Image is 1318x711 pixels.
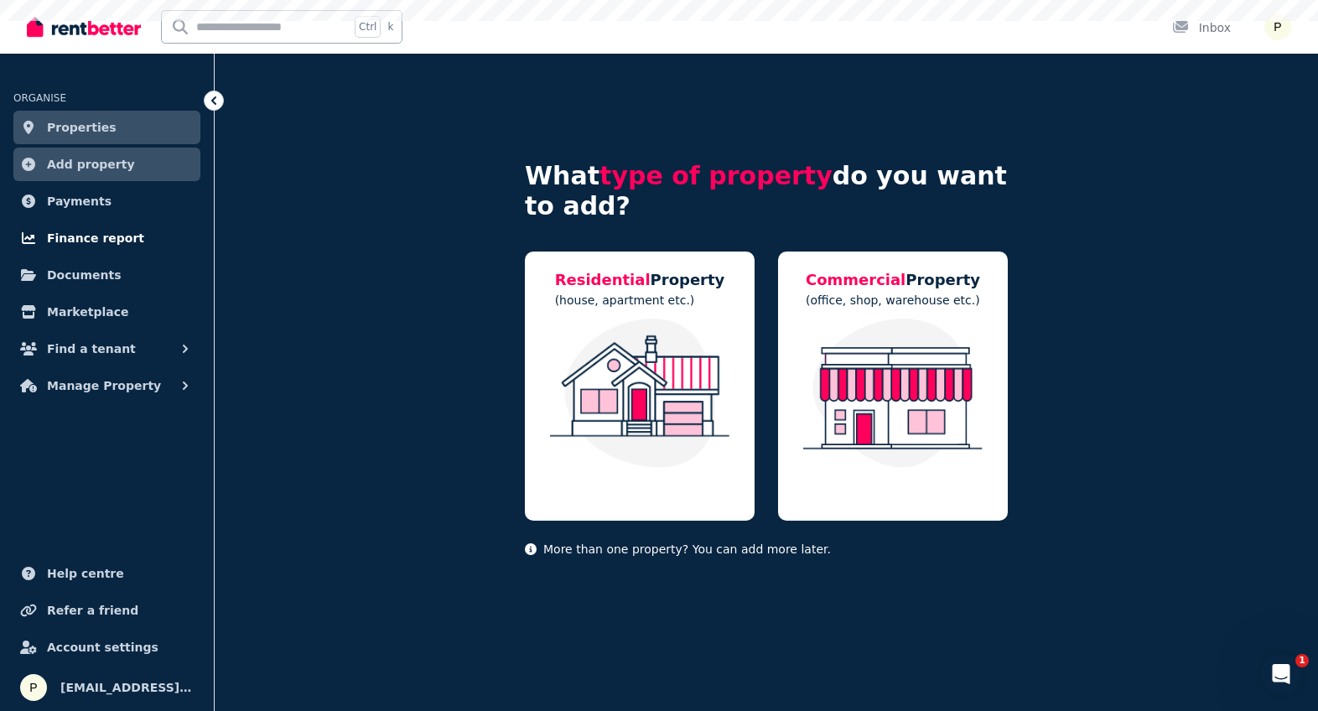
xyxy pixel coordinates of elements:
span: Account settings [47,637,158,657]
div: Inbox [1172,19,1231,36]
span: Ctrl [355,16,381,38]
a: Marketplace [13,295,200,329]
span: Add property [47,154,135,174]
a: Finance report [13,221,200,255]
a: Help centre [13,557,200,590]
span: type of property [599,161,833,190]
img: pdacayo@outlook.com [20,674,47,701]
span: Find a tenant [47,339,136,359]
p: (house, apartment etc.) [555,292,725,309]
img: Residential Property [542,319,738,468]
span: Help centre [47,563,124,584]
a: Payments [13,184,200,218]
span: Documents [47,265,122,285]
h5: Property [806,268,980,292]
a: Documents [13,258,200,292]
a: Refer a friend [13,594,200,627]
h4: What do you want to add? [525,161,1008,221]
button: Find a tenant [13,332,200,366]
span: [EMAIL_ADDRESS][DOMAIN_NAME] [60,677,194,698]
iframe: Intercom live chat [1261,654,1301,694]
span: Finance report [47,228,144,248]
span: Properties [47,117,117,138]
p: More than one property? You can add more later. [525,541,1008,558]
h5: Property [555,268,725,292]
span: Residential [555,271,651,288]
span: Payments [47,191,112,211]
img: pdacayo@outlook.com [1264,13,1291,40]
span: Refer a friend [47,600,138,620]
span: Marketplace [47,302,128,322]
img: Commercial Property [795,319,991,468]
p: (office, shop, warehouse etc.) [806,292,980,309]
span: 1 [1295,654,1309,667]
span: Manage Property [47,376,161,396]
span: ORGANISE [13,92,66,104]
img: RentBetter [27,14,141,39]
a: Account settings [13,631,200,664]
button: Manage Property [13,369,200,402]
span: k [387,20,393,34]
a: Add property [13,148,200,181]
a: Properties [13,111,200,144]
span: Commercial [806,271,905,288]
